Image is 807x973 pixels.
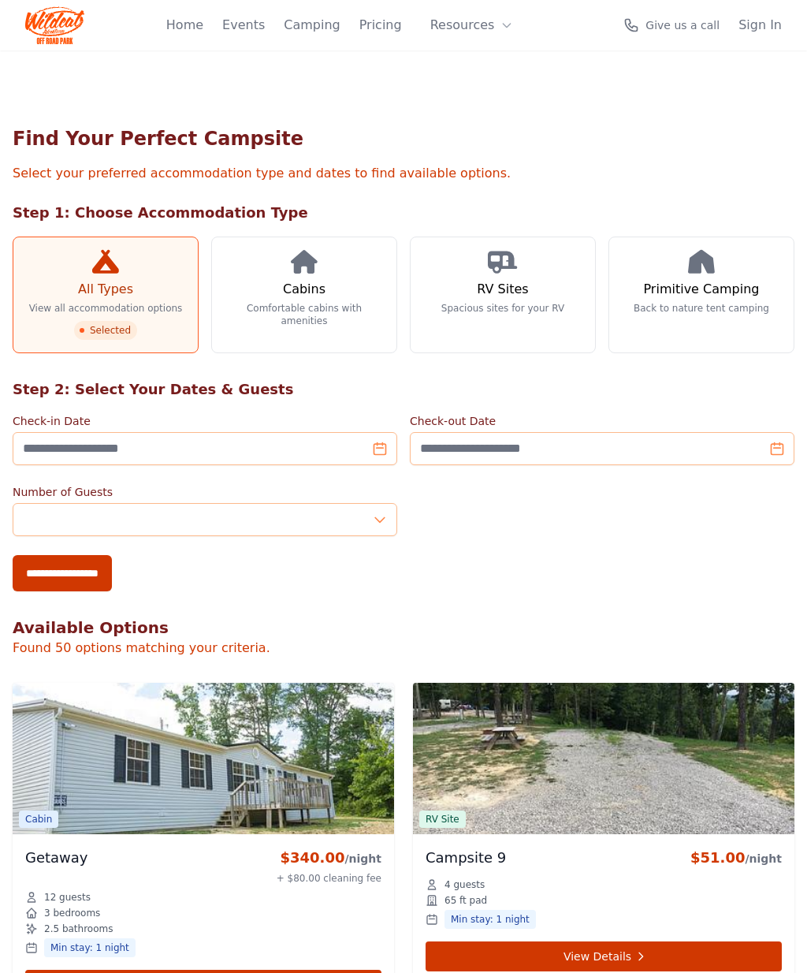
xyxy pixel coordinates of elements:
[284,16,340,35] a: Camping
[690,847,782,869] div: $51.00
[13,378,794,401] h2: Step 2: Select Your Dates & Guests
[166,16,203,35] a: Home
[78,280,133,299] h3: All Types
[44,938,136,957] span: Min stay: 1 night
[225,302,384,327] p: Comfortable cabins with amenities
[444,894,487,907] span: 65 ft pad
[645,17,720,33] span: Give us a call
[444,878,485,891] span: 4 guests
[344,852,381,865] span: /night
[13,202,794,224] h2: Step 1: Choose Accommodation Type
[277,872,381,885] div: + $80.00 cleaning fee
[25,6,84,44] img: Wildcat Logo
[44,923,113,935] span: 2.5 bathrooms
[277,847,381,869] div: $340.00
[410,237,596,353] a: RV Sites Spacious sites for your RV
[13,164,794,183] p: Select your preferred accommodation type and dates to find available options.
[608,237,794,353] a: Primitive Camping Back to nature tent camping
[25,847,88,869] h3: Getaway
[29,302,183,315] p: View all accommodation options
[426,847,506,869] h3: Campsite 9
[13,617,794,639] h2: Available Options
[283,280,325,299] h3: Cabins
[421,9,523,41] button: Resources
[477,280,528,299] h3: RV Sites
[745,852,782,865] span: /night
[623,17,720,33] a: Give us a call
[44,907,100,919] span: 3 bedrooms
[13,237,199,353] a: All Types View all accommodation options Selected
[13,683,394,834] img: Getaway
[13,639,794,658] p: Found 50 options matching your criteria.
[13,484,397,500] label: Number of Guests
[634,302,769,315] p: Back to nature tent camping
[211,237,397,353] a: Cabins Comfortable cabins with amenities
[426,941,782,971] a: View Details
[74,321,137,340] span: Selected
[413,683,794,834] img: Campsite 9
[13,413,397,429] label: Check-in Date
[13,126,794,151] h1: Find Your Perfect Campsite
[222,16,265,35] a: Events
[19,811,58,828] span: Cabin
[444,910,536,929] span: Min stay: 1 night
[410,413,794,429] label: Check-out Date
[44,891,91,904] span: 12 guests
[359,16,402,35] a: Pricing
[419,811,466,828] span: RV Site
[644,280,760,299] h3: Primitive Camping
[738,16,782,35] a: Sign In
[441,302,564,315] p: Spacious sites for your RV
